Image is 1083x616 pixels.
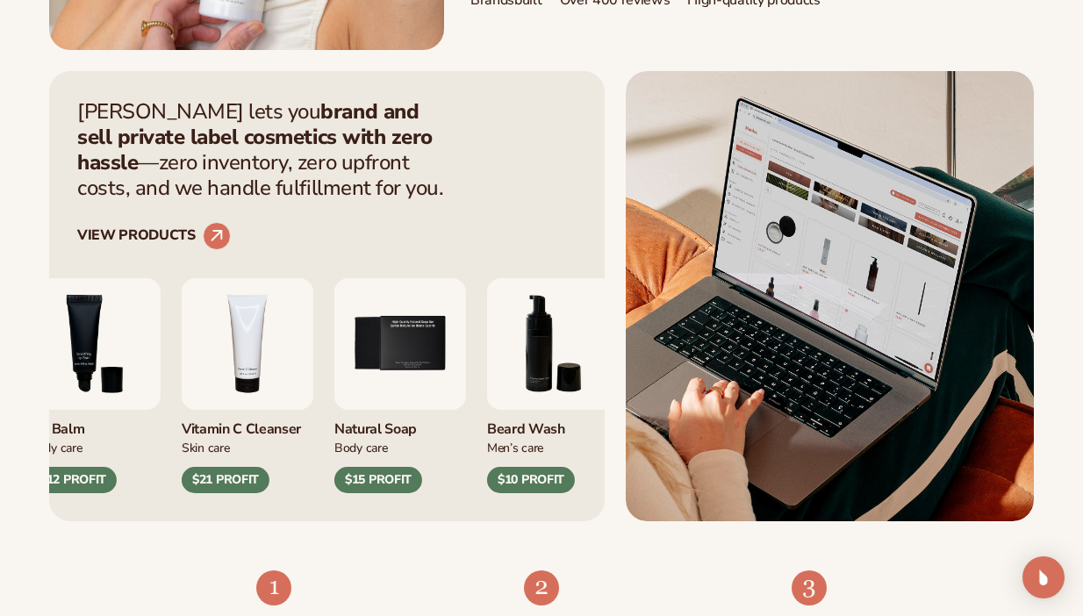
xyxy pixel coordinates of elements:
[29,467,117,493] div: $12 PROFIT
[77,99,455,200] p: [PERSON_NAME] lets you —zero inventory, zero upfront costs, and we handle fulfillment for you.
[77,97,433,176] strong: brand and sell private label cosmetics with zero hassle
[29,278,161,494] div: 3 / 9
[182,278,313,494] div: 4 / 9
[487,410,619,439] div: Beard Wash
[29,278,161,410] img: Smoothing lip balm.
[487,278,619,410] img: Foaming beard wash.
[487,438,619,456] div: Men’s Care
[256,570,291,605] img: Shopify Image 4
[334,410,466,439] div: Natural Soap
[182,438,313,456] div: Skin Care
[524,570,559,605] img: Shopify Image 5
[29,410,161,439] div: Lip Balm
[1022,556,1065,598] div: Open Intercom Messenger
[487,278,619,494] div: 6 / 9
[29,438,161,456] div: Body Care
[487,467,575,493] div: $10 PROFIT
[77,222,231,250] a: VIEW PRODUCTS
[626,71,1034,521] img: Shopify Image 2
[334,438,466,456] div: Body Care
[182,467,269,493] div: $21 PROFIT
[182,278,313,410] img: Vitamin c cleanser.
[334,278,466,410] img: Nature bar of soap.
[334,278,466,494] div: 5 / 9
[334,467,422,493] div: $15 PROFIT
[182,410,313,439] div: Vitamin C Cleanser
[792,570,827,605] img: Shopify Image 6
